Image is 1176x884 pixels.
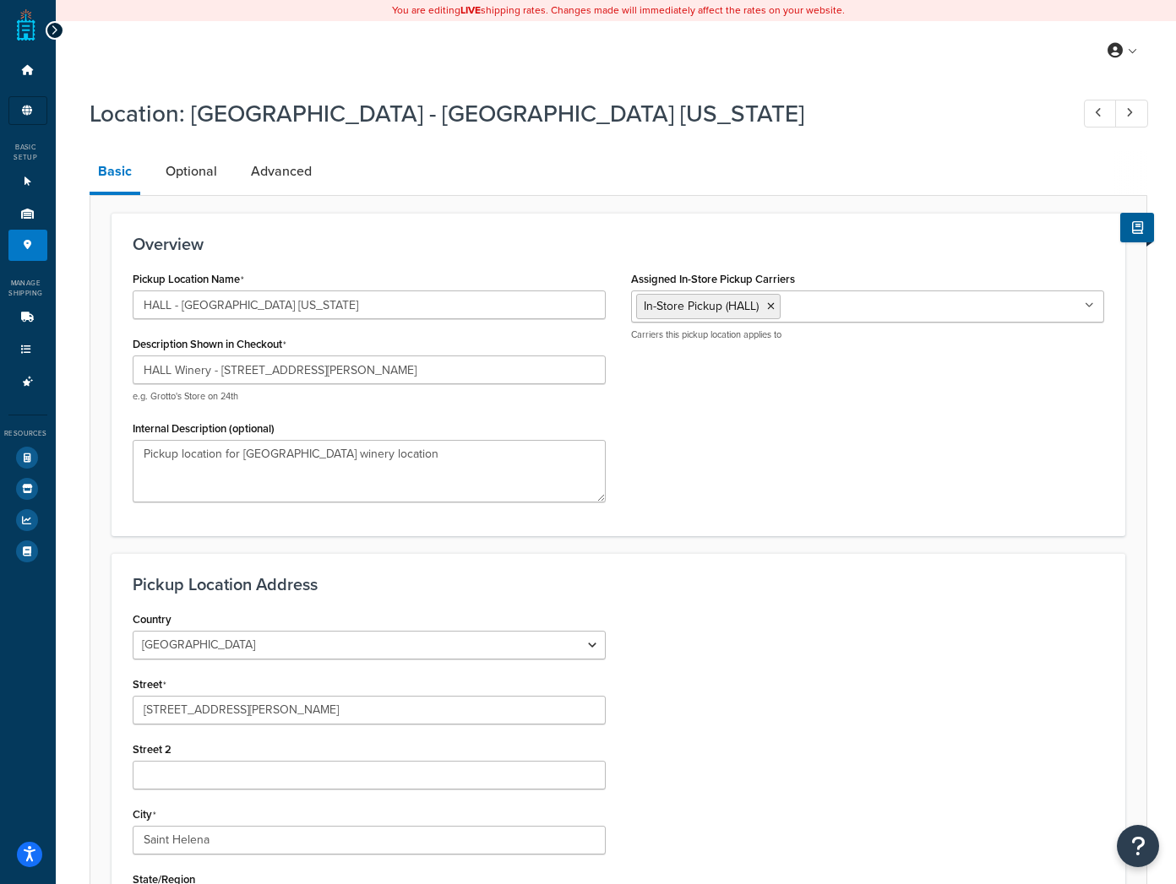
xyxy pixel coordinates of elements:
[133,235,1104,253] h3: Overview
[133,678,166,691] label: Street
[133,613,171,626] label: Country
[460,3,481,18] b: LIVE
[90,151,140,195] a: Basic
[8,366,47,398] li: Advanced Features
[8,166,47,198] li: Websites
[1120,213,1154,242] button: Show Help Docs
[8,302,47,334] li: Carriers
[8,198,47,230] li: Origins
[1084,100,1117,127] a: Previous Record
[8,536,47,567] li: Help Docs
[8,55,47,86] li: Dashboard
[631,273,795,285] label: Assigned In-Store Pickup Carriers
[133,338,286,351] label: Description Shown in Checkout
[8,474,47,504] li: Marketplace
[133,440,606,502] textarea: Pickup location for [GEOGRAPHIC_DATA] winery location
[90,97,1053,130] h1: Location: [GEOGRAPHIC_DATA] - [GEOGRAPHIC_DATA] [US_STATE]
[631,328,1104,341] p: Carriers this pickup location applies to
[133,808,156,822] label: City
[8,334,47,366] li: Shipping Rules
[133,422,275,435] label: Internal Description (optional)
[242,151,320,192] a: Advanced
[1117,825,1159,867] button: Open Resource Center
[133,743,171,756] label: Street 2
[8,230,47,261] li: Pickup Locations
[133,390,606,403] p: e.g. Grotto's Store on 24th
[644,297,759,315] span: In-Store Pickup (HALL)
[133,273,244,286] label: Pickup Location Name
[133,575,1104,594] h3: Pickup Location Address
[157,151,226,192] a: Optional
[8,505,47,535] li: Analytics
[1115,100,1148,127] a: Next Record
[8,442,47,473] li: Test Your Rates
